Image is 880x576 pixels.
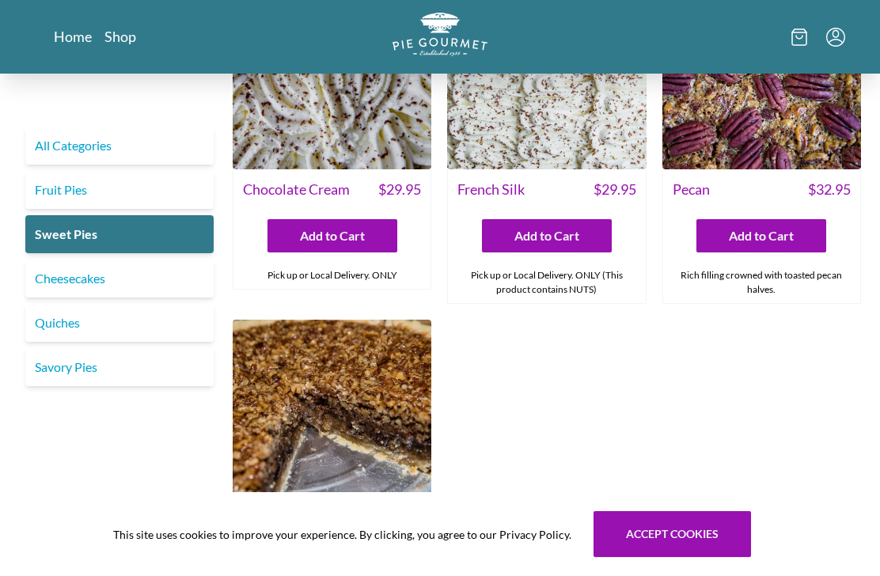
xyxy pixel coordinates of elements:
[300,226,365,245] span: Add to Cart
[233,320,431,518] img: Chocolate Pecan
[448,262,645,303] div: Pick up or Local Delivery. ONLY (This product contains NUTS)
[243,179,350,200] span: Chocolate Cream
[808,179,851,200] span: $ 32.95
[663,262,860,303] div: Rich filling crowned with toasted pecan halves.
[25,171,214,209] a: Fruit Pies
[104,27,136,46] a: Shop
[514,226,579,245] span: Add to Cart
[267,219,397,252] button: Add to Cart
[113,526,571,543] span: This site uses cookies to improve your experience. By clicking, you agree to our Privacy Policy.
[457,179,525,200] span: French Silk
[378,179,421,200] span: $ 29.95
[54,27,92,46] a: Home
[482,219,612,252] button: Add to Cart
[594,511,751,557] button: Accept cookies
[696,219,826,252] button: Add to Cart
[233,262,431,289] div: Pick up or Local Delivery. ONLY
[25,215,214,253] a: Sweet Pies
[393,13,487,61] a: Logo
[393,13,487,56] img: logo
[673,179,710,200] span: Pecan
[25,304,214,342] a: Quiches
[25,127,214,165] a: All Categories
[25,348,214,386] a: Savory Pies
[594,179,636,200] span: $ 29.95
[25,260,214,297] a: Cheesecakes
[729,226,794,245] span: Add to Cart
[826,28,845,47] button: Menu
